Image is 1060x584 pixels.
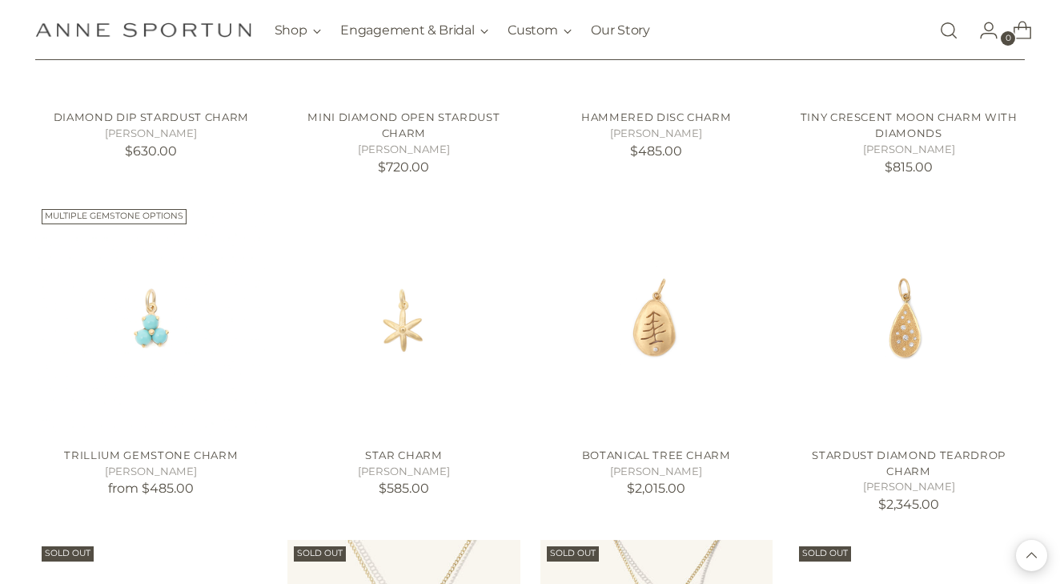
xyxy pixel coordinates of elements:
[540,126,773,142] h5: [PERSON_NAME]
[1016,540,1047,571] button: Back to top
[275,13,322,48] button: Shop
[508,13,572,48] button: Custom
[35,203,267,435] img: Trillium Gemstone Charm - Blue Sapphire, Moonstone, or Turquoise - Anne Sportun Fine Jewellery
[35,126,267,142] h5: [PERSON_NAME]
[581,111,732,123] a: Hammered Disc Charm
[1001,31,1015,46] span: 0
[35,22,251,38] a: Anne Sportun Fine Jewellery
[1000,14,1032,46] a: Open cart modal
[307,111,500,139] a: Mini Diamond Open Stardust Charm
[801,111,1018,139] a: Tiny Crescent Moon Charm with Diamonds
[793,203,1025,435] a: Stardust Diamond Teardrop Charm
[793,479,1025,495] h5: [PERSON_NAME]
[540,203,773,435] img: Botanical Tree Charm - Anne Sportun Fine Jewellery
[378,159,429,175] span: $720.00
[878,497,939,512] span: $2,345.00
[35,203,267,435] a: Trillium Gemstone Charm
[287,142,520,158] h5: [PERSON_NAME]
[885,159,933,175] span: $815.00
[340,13,488,48] button: Engagement & Bridal
[287,203,520,435] a: Star Charm
[627,481,685,496] span: $2,015.00
[365,449,443,461] a: Star Charm
[379,481,429,496] span: $585.00
[966,14,998,46] a: Go to the account page
[582,449,731,461] a: Botanical Tree Charm
[35,464,267,480] h5: [PERSON_NAME]
[630,143,682,159] span: $485.00
[35,479,267,498] p: from $485.00
[933,14,965,46] a: Open search modal
[54,111,249,123] a: Diamond Dip Stardust Charm
[793,203,1025,435] img: Stardust Diamond Teardrop Charm - Anne Sportun Fine Jewellery
[125,143,177,159] span: $630.00
[591,13,649,48] a: Our Story
[287,464,520,480] h5: [PERSON_NAME]
[540,203,773,435] a: Botanical Tree Charm
[64,449,238,461] a: Trillium Gemstone Charm
[287,203,520,435] img: Star Charm - Anne Sportun Fine Jewellery
[812,449,1005,477] a: Stardust Diamond Teardrop Charm
[793,142,1025,158] h5: [PERSON_NAME]
[540,464,773,480] h5: [PERSON_NAME]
